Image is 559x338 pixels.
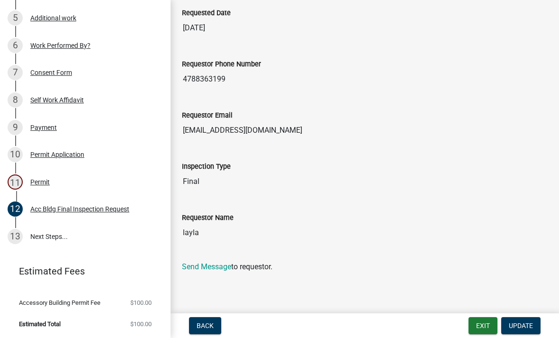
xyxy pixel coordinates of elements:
[182,215,234,221] label: Requestor Name
[182,61,261,68] label: Requestor Phone Number
[30,15,76,21] div: Additional work
[8,229,23,244] div: 13
[469,317,497,334] button: Exit
[509,322,533,329] span: Update
[130,300,152,306] span: $100.00
[8,92,23,108] div: 8
[8,120,23,135] div: 9
[8,147,23,162] div: 10
[30,151,84,158] div: Permit Application
[8,174,23,190] div: 11
[30,179,50,185] div: Permit
[8,38,23,53] div: 6
[30,97,84,103] div: Self Work Affidavit
[182,262,231,271] a: Send Message
[19,321,61,327] span: Estimated Total
[8,201,23,217] div: 12
[30,206,129,212] div: Acc Bldg Final Inspection Request
[30,42,90,49] div: Work Performed By?
[8,262,155,281] a: Estimated Fees
[182,164,231,170] label: Inspection Type
[8,10,23,26] div: 5
[8,65,23,80] div: 7
[130,321,152,327] span: $100.00
[189,317,221,334] button: Back
[182,112,233,119] label: Requestor Email
[501,317,541,334] button: Update
[19,300,100,306] span: Accessory Building Permit Fee
[30,69,72,76] div: Consent Form
[30,124,57,131] div: Payment
[197,322,214,329] span: Back
[182,10,231,17] label: Requested Date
